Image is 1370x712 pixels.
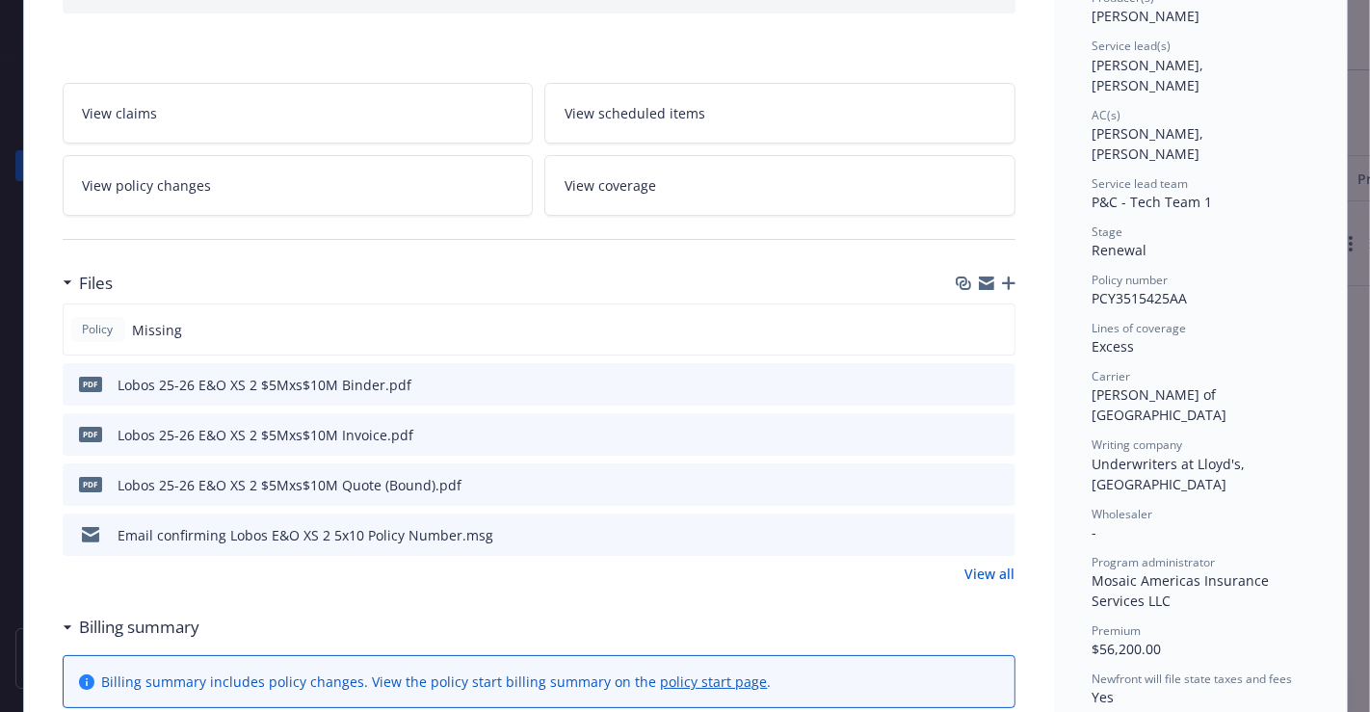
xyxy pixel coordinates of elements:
[1093,385,1227,424] span: [PERSON_NAME] of [GEOGRAPHIC_DATA]
[63,83,534,144] a: View claims
[1093,523,1097,541] span: -
[1093,107,1121,123] span: AC(s)
[80,615,200,640] h3: Billing summary
[960,375,975,395] button: download file
[544,155,1015,216] a: View coverage
[133,320,183,340] span: Missing
[63,615,200,640] div: Billing summary
[1093,671,1293,687] span: Newfront will file state taxes and fees
[1093,124,1208,163] span: [PERSON_NAME], [PERSON_NAME]
[661,672,768,691] a: policy start page
[1093,368,1131,384] span: Carrier
[1093,241,1147,259] span: Renewal
[1093,336,1308,356] div: Excess
[1093,193,1213,211] span: P&C - Tech Team 1
[79,477,102,491] span: pdf
[63,271,114,296] div: Files
[1093,272,1169,288] span: Policy number
[965,564,1015,584] a: View all
[990,525,1008,545] button: preview file
[1093,224,1123,240] span: Stage
[80,271,114,296] h3: Files
[79,427,102,441] span: pdf
[565,175,656,196] span: View coverage
[1093,554,1216,570] span: Program administrator
[1093,455,1250,493] span: Underwriters at Lloyd's, [GEOGRAPHIC_DATA]
[960,475,975,495] button: download file
[83,175,212,196] span: View policy changes
[565,103,705,123] span: View scheduled items
[544,83,1015,144] a: View scheduled items
[1093,506,1153,522] span: Wholesaler
[1093,38,1172,54] span: Service lead(s)
[119,525,494,545] div: Email confirming Lobos E&O XS 2 5x10 Policy Number.msg
[79,321,118,338] span: Policy
[1093,688,1115,706] span: Yes
[990,425,1008,445] button: preview file
[119,425,414,445] div: Lobos 25-26 E&O XS 2 $5Mxs$10M Invoice.pdf
[1093,640,1162,658] span: $56,200.00
[79,377,102,391] span: pdf
[83,103,158,123] span: View claims
[119,375,412,395] div: Lobos 25-26 E&O XS 2 $5Mxs$10M Binder.pdf
[1093,320,1187,336] span: Lines of coverage
[1093,175,1189,192] span: Service lead team
[63,155,534,216] a: View policy changes
[1093,56,1208,94] span: [PERSON_NAME], [PERSON_NAME]
[1093,571,1274,610] span: Mosaic Americas Insurance Services LLC
[990,475,1008,495] button: preview file
[1093,622,1142,639] span: Premium
[1093,436,1183,453] span: Writing company
[1093,289,1188,307] span: PCY3515425AA
[119,475,462,495] div: Lobos 25-26 E&O XS 2 $5Mxs$10M Quote (Bound).pdf
[1093,7,1200,25] span: [PERSON_NAME]
[960,525,975,545] button: download file
[990,375,1008,395] button: preview file
[102,672,772,692] div: Billing summary includes policy changes. View the policy start billing summary on the .
[960,425,975,445] button: download file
